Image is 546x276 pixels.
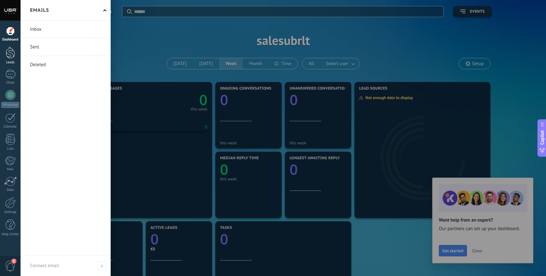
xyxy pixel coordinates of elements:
div: Dashboard [1,38,20,42]
div: Help Center [1,232,20,236]
div: Settings [1,210,20,214]
div: Stats [1,188,20,192]
span: 1 [11,259,16,264]
li: Sent [21,38,111,56]
span: Connect email [30,263,59,269]
li: Inbox [21,21,111,38]
div: Lists [1,147,20,151]
div: Mail [1,167,20,172]
div: Chats [1,81,20,85]
div: Calendar [1,125,20,129]
h2: Emails [30,0,49,20]
span: Connect email [97,262,106,270]
span: Copilot [539,130,545,145]
div: WhatsApp [1,102,19,108]
li: Deleted [21,56,111,73]
div: Leads [1,60,20,65]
